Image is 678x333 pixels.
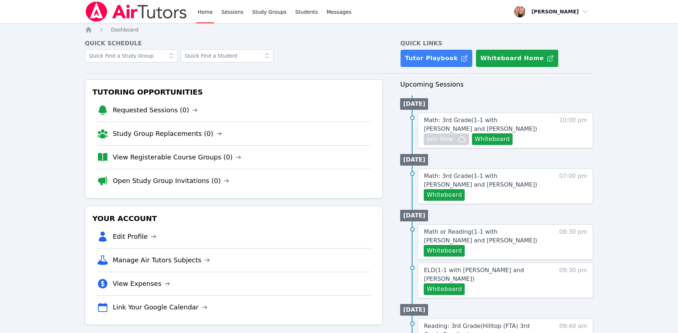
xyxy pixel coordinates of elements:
a: Math: 3rd Grade(1-1 with [PERSON_NAME] and [PERSON_NAME]) [424,116,546,133]
span: ELD ( 1-1 with [PERSON_NAME] and [PERSON_NAME] ) [424,267,524,282]
span: 08:30 pm [559,228,587,257]
button: Join Now [424,133,469,145]
h3: Upcoming Sessions [400,79,593,90]
span: Math or Reading ( 1-1 with [PERSON_NAME] and [PERSON_NAME] ) [424,228,537,244]
a: Study Group Replacements (0) [113,129,222,139]
a: Math: 3rd Grade(1-1 with [PERSON_NAME] and [PERSON_NAME]) [424,172,546,189]
button: Whiteboard [472,133,513,145]
span: Messages [326,8,352,16]
span: 09:30 pm [559,266,587,295]
a: Link Your Google Calendar [113,302,207,312]
span: 10:00 pm [559,116,587,145]
span: Join Now [427,135,453,143]
span: 07:00 pm [559,172,587,201]
h3: Your Account [91,212,377,225]
a: Math or Reading(1-1 with [PERSON_NAME] and [PERSON_NAME]) [424,228,546,245]
button: Whiteboard [424,245,465,257]
a: Tutor Playbook [400,49,473,67]
a: Dashboard [111,26,139,33]
a: Open Study Group Invitations (0) [113,176,230,186]
button: Whiteboard [424,189,465,201]
a: View Registerable Course Groups (0) [113,152,242,162]
h4: Quick Schedule [85,39,383,48]
h4: Quick Links [400,39,593,48]
span: Math: 3rd Grade ( 1-1 with [PERSON_NAME] and [PERSON_NAME] ) [424,172,537,188]
button: Whiteboard [424,283,465,295]
li: [DATE] [400,98,428,110]
a: Manage Air Tutors Subjects [113,255,210,265]
button: Whiteboard Home [476,49,559,67]
nav: Breadcrumb [85,26,593,33]
a: Requested Sessions (0) [113,105,198,115]
a: Edit Profile [113,232,157,242]
li: [DATE] [400,210,428,221]
input: Quick Find a Student [181,49,274,62]
input: Quick Find a Study Group [85,49,178,62]
a: View Expenses [113,279,170,289]
li: [DATE] [400,154,428,166]
a: ELD(1-1 with [PERSON_NAME] and [PERSON_NAME]) [424,266,546,283]
li: [DATE] [400,304,428,316]
h3: Tutoring Opportunities [91,86,377,99]
span: Dashboard [111,27,139,33]
span: Math: 3rd Grade ( 1-1 with [PERSON_NAME] and [PERSON_NAME] ) [424,117,537,132]
img: Air Tutors [85,1,188,22]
